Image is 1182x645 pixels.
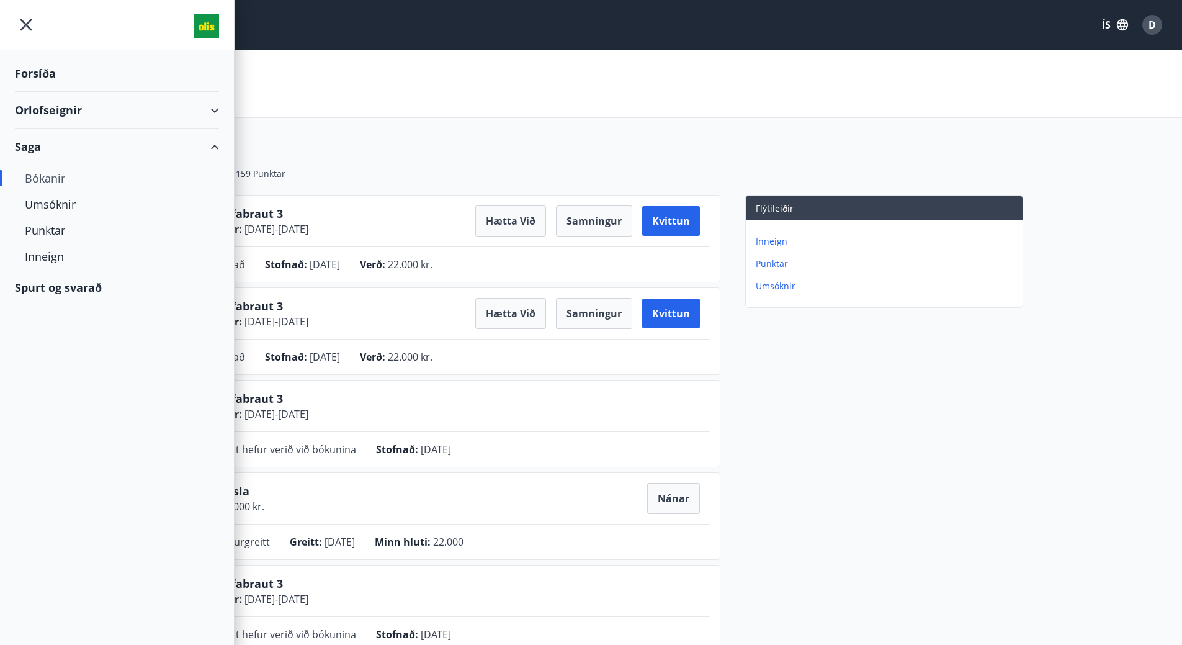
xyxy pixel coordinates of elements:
span: [DATE] [310,350,340,364]
div: Punktar [25,217,209,243]
div: Umsóknir [25,191,209,217]
img: union_logo [194,14,219,38]
span: 22.000 kr. [217,500,264,513]
div: Orlofseignir [15,92,219,129]
span: Minn hluti : [375,535,431,549]
span: [DATE] [325,535,355,549]
button: Samningur [556,298,632,329]
span: 22.000 [433,535,463,549]
div: Forsíða [15,55,219,92]
span: [DATE] [310,258,340,271]
div: Saga [15,129,219,165]
button: Samningur [556,205,632,237]
div: Inneign [25,243,209,269]
span: Verð : [360,258,385,271]
span: Hætt hefur verið við bókunina [216,628,356,641]
span: 22.000 kr. [388,350,432,364]
button: Kvittun [642,299,700,328]
span: [DATE] - [DATE] [242,592,308,606]
span: [DATE] - [DATE] [242,222,308,236]
span: 159 Punktar [236,168,285,180]
div: Spurt og svarað [15,269,219,305]
button: D [1137,10,1167,40]
span: [DATE] [421,443,451,456]
div: Bókanir [25,165,209,191]
button: Kvittun [642,206,700,236]
button: Nánar [647,483,700,514]
p: Umsóknir [756,280,1018,292]
span: Flýtileiðir [756,202,794,214]
span: Greitt : [290,535,322,549]
p: Inneign [756,235,1018,248]
p: Punktar [756,258,1018,270]
span: Hætt hefur verið við bókunina [216,443,356,456]
span: [DATE] [421,628,451,641]
button: Hætta við [475,298,546,329]
span: Verð : [360,350,385,364]
button: ÍS [1095,14,1135,36]
span: Stofnað : [376,443,418,456]
button: menu [15,14,37,36]
span: 22.000 kr. [388,258,432,271]
span: Stofnað : [376,628,418,641]
span: [DATE] - [DATE] [242,315,308,328]
span: [DATE] - [DATE] [242,407,308,421]
span: D [1148,18,1156,32]
span: Stofnað : [265,350,307,364]
span: Endurgreitt [216,535,270,549]
span: Stofnað : [265,258,307,271]
button: Hætta við [475,205,546,237]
